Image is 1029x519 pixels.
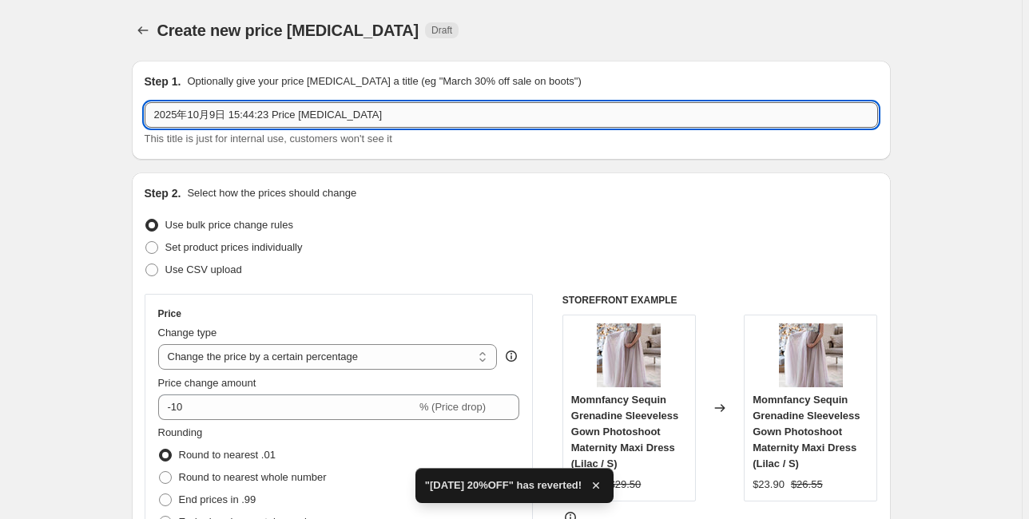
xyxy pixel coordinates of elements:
[179,471,327,483] span: Round to nearest whole number
[425,477,582,493] span: "[DATE] 20%OFF" has reverted!
[503,348,519,364] div: help
[179,449,276,461] span: Round to nearest .01
[158,327,217,339] span: Change type
[165,219,293,231] span: Use bulk price change rules
[179,493,256,505] span: End prices in .99
[791,477,823,493] strike: $26.55
[157,22,419,39] span: Create new price [MEDICAL_DATA]
[145,185,181,201] h2: Step 2.
[165,263,242,275] span: Use CSV upload
[753,394,860,469] span: Momnfancy Sequin Grenadine Sleeveless Gown Photoshoot Maternity Maxi Dress (Lilac / S)
[571,394,678,469] span: Momnfancy Sequin Grenadine Sleeveless Gown Photoshoot Maternity Maxi Dress (Lilac / S)
[562,294,878,307] h6: STOREFRONT EXAMPLE
[158,394,416,420] input: -15
[145,133,392,145] span: This title is just for internal use, customers won't see it
[597,323,661,387] img: 10107522540-1_80x.jpg
[145,102,878,128] input: 30% off holiday sale
[753,477,785,493] div: $23.90
[610,477,642,493] strike: $29.50
[158,377,256,389] span: Price change amount
[132,19,154,42] button: Price change jobs
[419,401,486,413] span: % (Price drop)
[187,185,356,201] p: Select how the prices should change
[779,323,843,387] img: 10107522540-1_80x.jpg
[158,426,203,438] span: Rounding
[145,73,181,89] h2: Step 1.
[187,73,581,89] p: Optionally give your price [MEDICAL_DATA] a title (eg "March 30% off sale on boots")
[165,241,303,253] span: Set product prices individually
[158,307,181,320] h3: Price
[431,24,452,37] span: Draft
